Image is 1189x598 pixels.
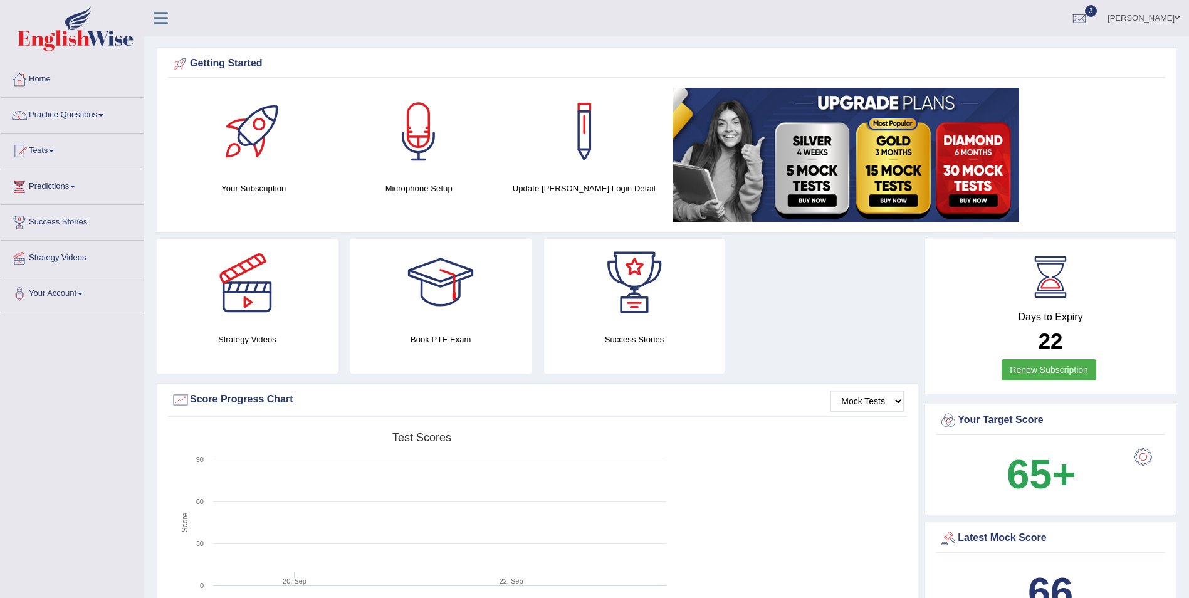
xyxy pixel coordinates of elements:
[350,333,532,346] h4: Book PTE Exam
[200,582,204,589] text: 0
[1039,328,1063,353] b: 22
[673,88,1019,222] img: small5.jpg
[196,456,204,463] text: 90
[1007,451,1076,497] b: 65+
[392,431,451,444] tspan: Test scores
[171,391,904,409] div: Score Progress Chart
[177,182,330,195] h4: Your Subscription
[342,182,495,195] h4: Microphone Setup
[181,513,189,533] tspan: Score
[283,577,306,585] tspan: 20. Sep
[500,577,523,585] tspan: 22. Sep
[1,276,144,308] a: Your Account
[1002,359,1096,380] a: Renew Subscription
[939,312,1162,323] h4: Days to Expiry
[939,529,1162,548] div: Latest Mock Score
[157,333,338,346] h4: Strategy Videos
[1,241,144,272] a: Strategy Videos
[196,540,204,547] text: 30
[171,55,1162,73] div: Getting Started
[1,169,144,201] a: Predictions
[1085,5,1097,17] span: 3
[196,498,204,505] text: 60
[939,411,1162,430] div: Your Target Score
[1,98,144,129] a: Practice Questions
[1,205,144,236] a: Success Stories
[508,182,660,195] h4: Update [PERSON_NAME] Login Detail
[1,134,144,165] a: Tests
[544,333,725,346] h4: Success Stories
[1,62,144,93] a: Home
